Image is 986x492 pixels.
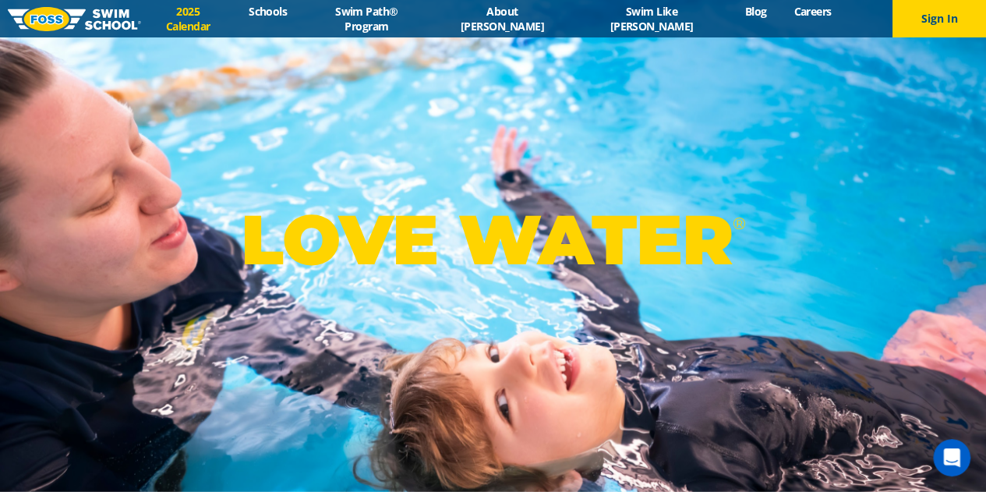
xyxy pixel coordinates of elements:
img: FOSS Swim School Logo [8,7,141,31]
a: Blog [731,4,780,19]
a: Careers [780,4,845,19]
a: 2025 Calendar [141,4,235,34]
p: LOVE WATER [241,198,745,281]
a: Swim Like [PERSON_NAME] [572,4,731,34]
a: About [PERSON_NAME] [433,4,572,34]
a: Swim Path® Program [301,4,433,34]
sup: ® [733,214,745,233]
a: Schools [235,4,301,19]
iframe: Intercom live chat [933,439,970,476]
